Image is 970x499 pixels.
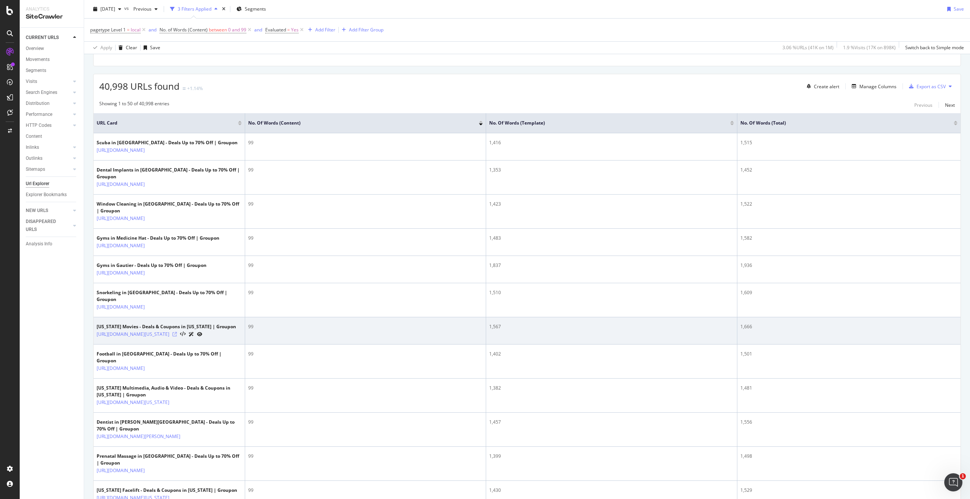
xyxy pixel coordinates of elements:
[26,34,71,42] a: CURRENT URLS
[26,122,52,129] div: HTTP Codes
[339,25,383,34] button: Add Filter Group
[97,235,219,242] div: Gyms in Medicine Hat - Deals Up to 70% Off | Groupon
[228,25,246,35] span: 0 and 99
[100,6,115,12] span: 2025 Sep. 21st
[248,487,483,494] div: 99
[305,25,335,34] button: Add Filter
[291,25,299,35] span: Yes
[740,487,957,494] div: 1,529
[221,5,227,13] div: times
[917,83,946,90] div: Export as CSV
[945,100,955,109] button: Next
[26,12,78,21] div: SiteCrawler
[740,167,957,173] div: 1,452
[130,3,161,15] button: Previous
[90,42,112,54] button: Apply
[906,80,946,92] button: Export as CSV
[843,44,896,51] div: 1.9 % Visits ( 17K on 898K )
[197,330,202,338] a: URL Inspection
[944,3,964,15] button: Save
[254,26,262,33] button: and
[782,44,834,51] div: 3.06 % URLs ( 41K on 1M )
[26,6,78,12] div: Analytics
[183,87,186,90] img: Equal
[914,100,932,109] button: Previous
[740,385,957,391] div: 1,481
[99,100,169,109] div: Showing 1 to 50 of 40,998 entries
[489,323,734,330] div: 1,567
[26,240,52,248] div: Analysis Info
[740,262,957,269] div: 1,936
[489,453,734,460] div: 1,399
[233,3,269,15] button: Segments
[26,89,71,97] a: Search Engines
[26,34,59,42] div: CURRENT URLS
[489,289,734,296] div: 1,510
[248,201,483,207] div: 99
[902,42,964,54] button: Switch back to Simple mode
[489,235,734,242] div: 1,483
[97,167,242,180] div: Dental Implants in [GEOGRAPHIC_DATA] - Deals Up to 70% Off | Groupon
[245,6,266,12] span: Segments
[97,215,145,222] a: [URL][DOMAIN_NAME]
[489,487,734,494] div: 1,430
[265,27,286,33] span: Evaluated
[740,139,957,146] div: 1,515
[97,147,145,154] a: [URL][DOMAIN_NAME]
[26,180,78,188] a: Url Explorer
[97,120,236,126] span: URL Card
[315,27,335,33] div: Add Filter
[26,240,78,248] a: Analysis Info
[26,191,78,199] a: Explorer Bookmarks
[167,3,221,15] button: 3 Filters Applied
[945,102,955,108] div: Next
[150,44,160,51] div: Save
[126,44,137,51] div: Clear
[97,385,242,398] div: [US_STATE] Multimedia, Audio & Video - Deals & Coupons in [US_STATE] | Groupon
[914,102,932,108] div: Previous
[248,419,483,426] div: 99
[26,191,67,199] div: Explorer Bookmarks
[97,181,145,188] a: [URL][DOMAIN_NAME]
[97,269,145,277] a: [URL][DOMAIN_NAME]
[26,67,78,75] a: Segments
[954,6,964,12] div: Save
[26,56,50,64] div: Movements
[100,44,112,51] div: Apply
[149,27,156,33] div: and
[26,133,42,140] div: Content
[149,26,156,33] button: and
[489,120,719,126] span: No. of Words (Template)
[97,467,145,474] a: [URL][DOMAIN_NAME]
[160,27,208,33] span: No. of Words (Content)
[131,25,141,35] span: local
[905,44,964,51] div: Switch back to Simple mode
[489,262,734,269] div: 1,837
[97,399,169,406] a: [URL][DOMAIN_NAME][US_STATE]
[124,5,130,11] span: vs
[489,201,734,207] div: 1,423
[97,331,169,338] a: [URL][DOMAIN_NAME][US_STATE]
[26,100,50,108] div: Distribution
[740,419,957,426] div: 1,556
[740,453,957,460] div: 1,498
[740,235,957,242] div: 1,582
[248,120,468,126] span: No. of Words (Content)
[180,332,186,337] button: View HTML Source
[287,27,290,33] span: =
[489,385,734,391] div: 1,382
[248,289,483,296] div: 99
[26,154,71,162] a: Outlinks
[254,27,262,33] div: and
[97,365,145,372] a: [URL][DOMAIN_NAME]
[127,27,130,33] span: =
[26,218,64,234] div: DISAPPEARED URLS
[960,473,966,479] span: 1
[489,139,734,146] div: 1,416
[97,139,238,146] div: Scuba in [GEOGRAPHIC_DATA] - Deals Up to 70% Off | Groupon
[26,207,48,215] div: NEW URLS
[90,27,126,33] span: pagetype Level 1
[209,27,227,33] span: between
[248,453,483,460] div: 99
[489,419,734,426] div: 1,457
